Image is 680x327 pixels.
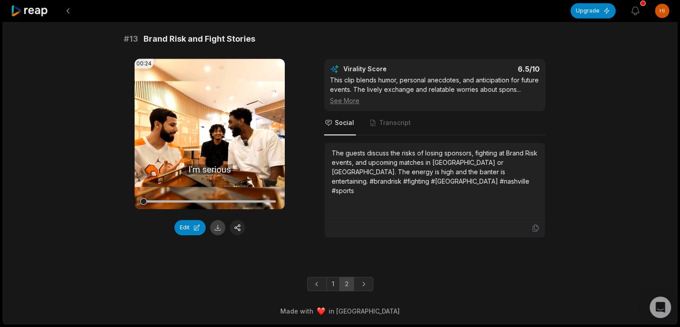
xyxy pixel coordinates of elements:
div: Open Intercom Messenger [650,297,671,318]
div: See More [330,96,540,105]
a: Page 1 [326,277,340,291]
div: This clip blends humor, personal anecdotes, and anticipation for future events. The lively exchan... [330,75,540,105]
span: # 13 [124,33,138,45]
a: Previous page [307,277,327,291]
ul: Pagination [307,277,373,291]
a: Page 2 is your current page [339,277,354,291]
video: Your browser does not support mp4 format. [135,59,285,209]
div: 6.5 /10 [444,65,540,73]
nav: Tabs [324,111,545,135]
span: Social [335,118,354,127]
span: Transcript [379,118,411,127]
div: Made with in [GEOGRAPHIC_DATA] [11,306,669,316]
span: Brand Risk and Fight Stories [144,33,255,45]
img: heart emoji [317,307,325,315]
a: Next page [354,277,373,291]
button: Edit [174,220,206,235]
div: Virality Score [343,65,439,73]
div: The guests discuss the risks of losing sponsors, fighting at Brand Risk events, and upcoming matc... [332,148,538,195]
button: Upgrade [570,3,616,18]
